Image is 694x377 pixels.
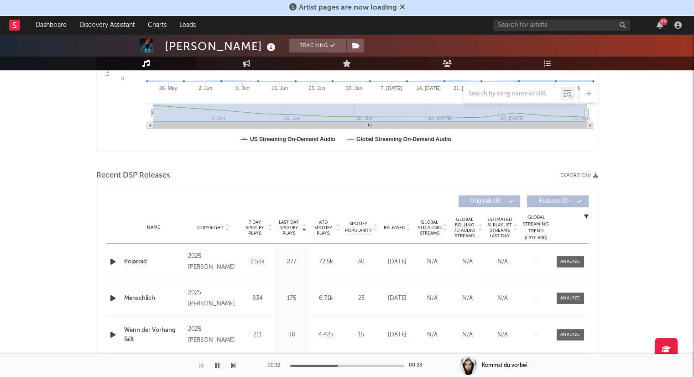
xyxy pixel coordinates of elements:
[382,294,412,303] div: [DATE]
[124,326,184,344] a: Wenn der Vorhang fällt
[417,220,442,236] span: Global ATD Audio Streams
[452,217,477,239] span: Global Rolling 7D Audio Streams
[243,330,272,340] div: 211
[459,195,520,207] button: Originals(8)
[522,214,550,241] div: Global Streaming Trend (Last 60D)
[277,220,301,236] span: Last Day Spotify Plays
[277,257,307,267] div: 277
[188,288,238,309] div: 2025 [PERSON_NAME]
[345,294,377,303] div: 25
[311,257,341,267] div: 72.5k
[243,257,272,267] div: 2.53k
[277,294,307,303] div: 175
[417,330,448,340] div: N/A
[452,330,483,340] div: N/A
[345,330,377,340] div: 15
[165,39,278,54] div: [PERSON_NAME]
[173,16,202,34] a: Leads
[345,257,377,267] div: 30
[382,330,412,340] div: [DATE]
[533,199,575,204] span: Features ( 0 )
[311,294,341,303] div: 6.71k
[277,330,307,340] div: 38
[311,330,341,340] div: 4.42k
[487,217,512,239] span: Estimated % Playlist Streams Last Day
[487,257,518,267] div: N/A
[464,90,560,98] input: Search by song name or URL
[121,76,124,81] text: 0
[356,136,451,142] text: Global Streaming On-Demand Audio
[560,173,598,178] button: Export CSV
[289,39,346,52] button: Tracking
[104,13,110,77] text: Luminate Weekly Streams
[243,294,272,303] div: 834
[197,225,224,230] span: Copyright
[487,294,518,303] div: N/A
[243,220,267,236] span: 7 Day Spotify Plays
[417,294,448,303] div: N/A
[464,199,506,204] span: Originals ( 8 )
[250,136,335,142] text: US Streaming On-Demand Audio
[29,16,73,34] a: Dashboard
[493,20,630,31] input: Search for artists
[482,361,527,370] div: Kommst du vorbei
[311,220,335,236] span: ATD Spotify Plays
[657,21,663,29] button: 22
[452,294,483,303] div: N/A
[452,257,483,267] div: N/A
[382,257,412,267] div: [DATE]
[124,224,184,231] div: Name
[124,257,184,267] a: Polaroid
[659,18,668,25] div: 22
[345,220,372,234] span: Spotify Popularity
[384,225,405,230] span: Released
[73,16,141,34] a: Discovery Assistant
[527,195,589,207] button: Features(0)
[141,16,173,34] a: Charts
[299,4,397,11] span: Artist pages are now loading
[188,324,238,346] div: 2025 [PERSON_NAME]
[400,4,405,11] span: Dismiss
[96,170,170,181] span: Recent DSP Releases
[487,330,518,340] div: N/A
[573,115,590,121] text: 11. Aug
[267,360,286,371] div: 00:12
[188,251,238,273] div: 2025 [PERSON_NAME]
[124,294,184,303] a: Menschlich
[417,257,448,267] div: N/A
[409,360,427,371] div: 00:28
